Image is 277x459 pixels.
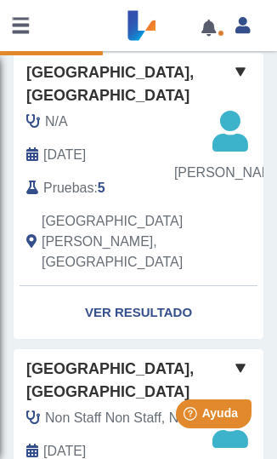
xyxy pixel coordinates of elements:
span: Pruebas [43,178,93,198]
span: [GEOGRAPHIC_DATA], [GEOGRAPHIC_DATA] [26,61,230,107]
b: 5 [98,181,105,195]
span: N/A [45,112,68,132]
div: : [14,178,218,198]
span: 2025-08-23 [43,145,86,165]
span: San Juan, PR [42,211,205,273]
a: Ver Resultado [14,286,263,340]
span: [GEOGRAPHIC_DATA], [GEOGRAPHIC_DATA] [26,358,230,404]
iframe: Help widget launcher [126,393,258,440]
span: Non Staff Non Staff, Non [45,408,194,428]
